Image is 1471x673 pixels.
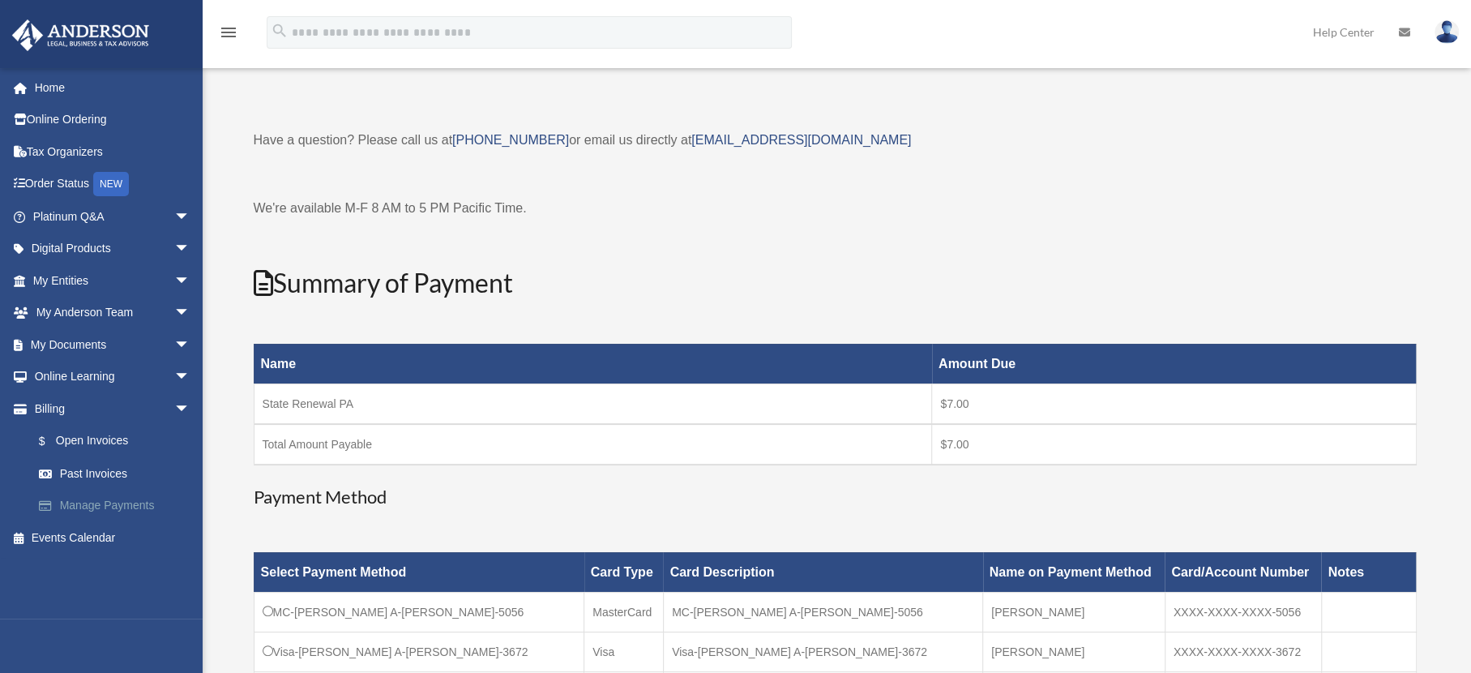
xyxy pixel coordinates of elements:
[254,592,584,632] td: MC-[PERSON_NAME] A-[PERSON_NAME]-5056
[11,233,215,265] a: Digital Productsarrow_drop_down
[174,392,207,426] span: arrow_drop_down
[254,265,1417,302] h2: Summary of Payment
[11,71,215,104] a: Home
[691,133,911,147] a: [EMAIL_ADDRESS][DOMAIN_NAME]
[254,424,932,465] td: Total Amount Payable
[254,129,1417,152] p: Have a question? Please call us at or email us directly at
[11,297,215,329] a: My Anderson Teamarrow_drop_down
[219,23,238,42] i: menu
[254,344,932,384] th: Name
[174,233,207,266] span: arrow_drop_down
[174,297,207,330] span: arrow_drop_down
[254,632,584,671] td: Visa-[PERSON_NAME] A-[PERSON_NAME]-3672
[932,384,1416,424] td: $7.00
[584,552,664,592] th: Card Type
[254,384,932,424] td: State Renewal PA
[1165,592,1321,632] td: XXXX-XXXX-XXXX-5056
[219,28,238,42] a: menu
[1321,552,1416,592] th: Notes
[254,197,1417,220] p: We're available M-F 8 AM to 5 PM Pacific Time.
[663,632,982,671] td: Visa-[PERSON_NAME] A-[PERSON_NAME]-3672
[11,328,215,361] a: My Documentsarrow_drop_down
[174,200,207,234] span: arrow_drop_down
[584,592,664,632] td: MasterCard
[1165,552,1321,592] th: Card/Account Number
[932,344,1416,384] th: Amount Due
[23,490,215,522] a: Manage Payments
[1435,20,1459,44] img: User Pic
[663,552,982,592] th: Card Description
[254,485,1417,510] h3: Payment Method
[932,424,1416,465] td: $7.00
[11,521,215,554] a: Events Calendar
[11,135,215,168] a: Tax Organizers
[11,200,215,233] a: Platinum Q&Aarrow_drop_down
[174,264,207,298] span: arrow_drop_down
[1165,632,1321,671] td: XXXX-XXXX-XXXX-3672
[23,425,207,458] a: $Open Invoices
[11,168,215,201] a: Order StatusNEW
[254,552,584,592] th: Select Payment Method
[7,19,154,51] img: Anderson Advisors Platinum Portal
[11,104,215,136] a: Online Ordering
[11,361,215,393] a: Online Learningarrow_drop_down
[23,457,215,490] a: Past Invoices
[983,552,1165,592] th: Name on Payment Method
[11,264,215,297] a: My Entitiesarrow_drop_down
[663,592,982,632] td: MC-[PERSON_NAME] A-[PERSON_NAME]-5056
[48,431,56,452] span: $
[174,361,207,394] span: arrow_drop_down
[11,392,215,425] a: Billingarrow_drop_down
[584,632,664,671] td: Visa
[983,592,1165,632] td: [PERSON_NAME]
[174,328,207,362] span: arrow_drop_down
[452,133,569,147] a: [PHONE_NUMBER]
[271,22,289,40] i: search
[93,172,129,196] div: NEW
[983,632,1165,671] td: [PERSON_NAME]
